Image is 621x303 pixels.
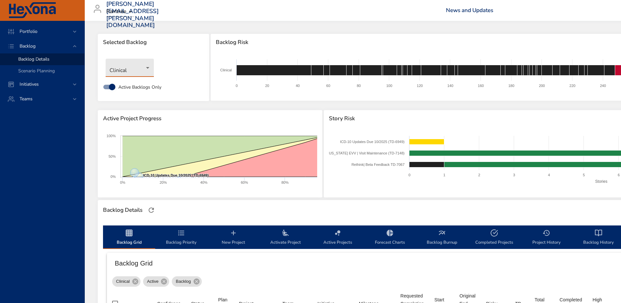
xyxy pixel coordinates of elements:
text: Rethink| Beta Feedback TD-7067 [351,163,405,166]
text: 0 [408,173,410,177]
text: 160 [478,84,484,88]
div: Active [143,276,169,287]
text: ICD-10 Updates Due 10/2025 (TD-6949) [143,173,209,177]
div: Clinical [106,59,154,77]
text: 60% [241,180,248,184]
text: 3 [513,173,515,177]
span: Backlog Grid [107,229,151,246]
text: 20% [160,180,167,184]
span: Selected Backlog [103,39,204,46]
button: Refresh Page [146,205,156,215]
span: Backlog History [576,229,621,246]
span: Active Project Progress [103,115,317,122]
span: Activate Project [263,229,308,246]
text: 140 [447,84,453,88]
img: Hexona [8,2,57,19]
text: 100 [386,84,392,88]
a: News and Updates [446,7,493,14]
text: 6 [617,173,619,177]
text: 80 [357,84,361,88]
text: Stories [595,179,607,184]
span: Active [143,278,162,285]
span: Portfolio [14,28,43,35]
text: 4 [548,173,550,177]
div: Clinical [112,276,140,287]
text: 80% [281,180,288,184]
text: 50% [109,154,116,158]
span: Project History [524,229,569,246]
text: 120 [417,84,423,88]
text: 60 [326,84,330,88]
span: Scenario Planning [18,68,55,74]
span: Backlog Burnup [420,229,464,246]
div: Backlog [172,276,201,287]
text: 220 [569,84,575,88]
span: Forecast Charts [368,229,412,246]
span: Backlog Priority [159,229,203,246]
span: Backlog [172,278,195,285]
text: 2 [478,173,480,177]
span: New Project [211,229,256,246]
text: [US_STATE] EVV | Visit Maintenance (TD-7148) [328,151,404,155]
text: 0% [120,180,125,184]
div: Raintree [106,7,134,17]
span: Active Backlogs Only [118,84,161,91]
text: 0% [111,175,116,179]
text: ICD-10 Updates Due 10/2025 (TD-6949) [340,140,404,144]
text: 100% [107,134,116,138]
span: Active Projects [316,229,360,246]
span: Teams [14,96,38,102]
text: Clinical [220,68,232,72]
text: 240 [600,84,606,88]
text: 40% [200,180,207,184]
div: Backlog Details [101,205,144,215]
text: 200 [539,84,545,88]
span: Backlog [14,43,41,49]
text: 5 [583,173,584,177]
span: Initiatives [14,81,44,87]
text: 0 [236,84,238,88]
text: 1 [443,173,445,177]
h3: [PERSON_NAME][EMAIL_ADDRESS][PERSON_NAME][DOMAIN_NAME] [106,1,159,29]
span: Completed Projects [472,229,516,246]
text: 20 [265,84,269,88]
text: 180 [509,84,514,88]
span: Backlog Details [18,56,50,62]
text: 40 [296,84,300,88]
span: Clinical [112,278,134,285]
